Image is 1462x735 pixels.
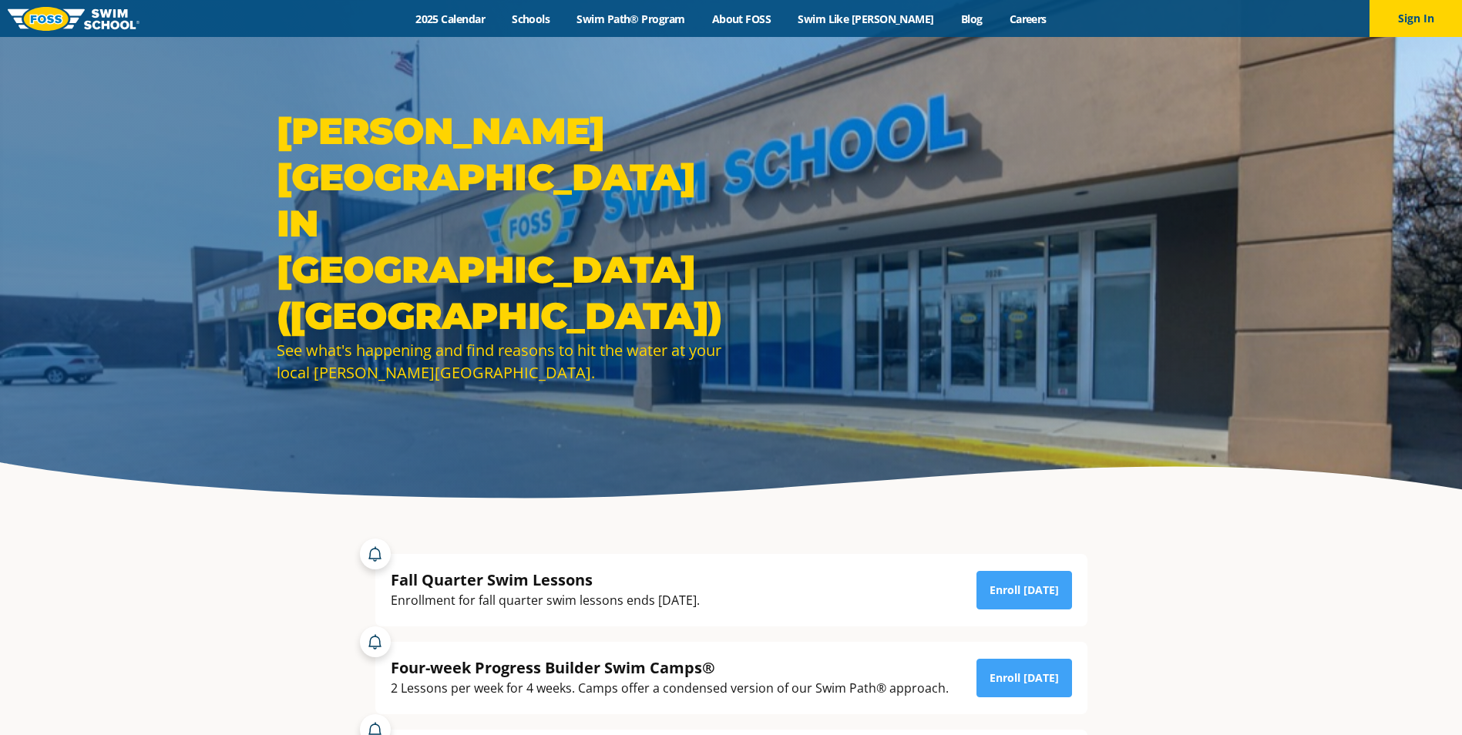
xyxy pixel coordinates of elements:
[391,657,949,678] div: Four-week Progress Builder Swim Camps®
[499,12,563,26] a: Schools
[996,12,1060,26] a: Careers
[698,12,785,26] a: About FOSS
[391,678,949,699] div: 2 Lessons per week for 4 weeks. Camps offer a condensed version of our Swim Path® approach.
[976,571,1072,609] a: Enroll [DATE]
[402,12,499,26] a: 2025 Calendar
[277,108,724,339] h1: [PERSON_NAME][GEOGRAPHIC_DATA] in [GEOGRAPHIC_DATA] ([GEOGRAPHIC_DATA])
[785,12,948,26] a: Swim Like [PERSON_NAME]
[391,590,700,611] div: Enrollment for fall quarter swim lessons ends [DATE].
[976,659,1072,697] a: Enroll [DATE]
[277,339,724,384] div: See what's happening and find reasons to hit the water at your local [PERSON_NAME][GEOGRAPHIC_DATA].
[563,12,698,26] a: Swim Path® Program
[391,569,700,590] div: Fall Quarter Swim Lessons
[8,7,139,31] img: FOSS Swim School Logo
[947,12,996,26] a: Blog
